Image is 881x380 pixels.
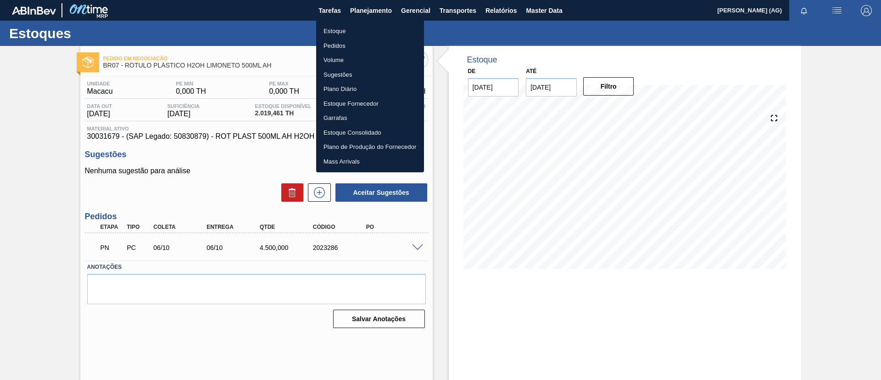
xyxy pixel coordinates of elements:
[316,154,424,169] a: Mass Arrivals
[316,82,424,96] a: Plano Diário
[316,140,424,154] a: Plano de Produção do Fornecedor
[316,96,424,111] a: Estoque Fornecedor
[316,53,424,68] a: Volume
[316,39,424,53] a: Pedidos
[316,24,424,39] a: Estoque
[316,125,424,140] a: Estoque Consolidado
[316,111,424,125] a: Garrafas
[316,68,424,82] a: Sugestões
